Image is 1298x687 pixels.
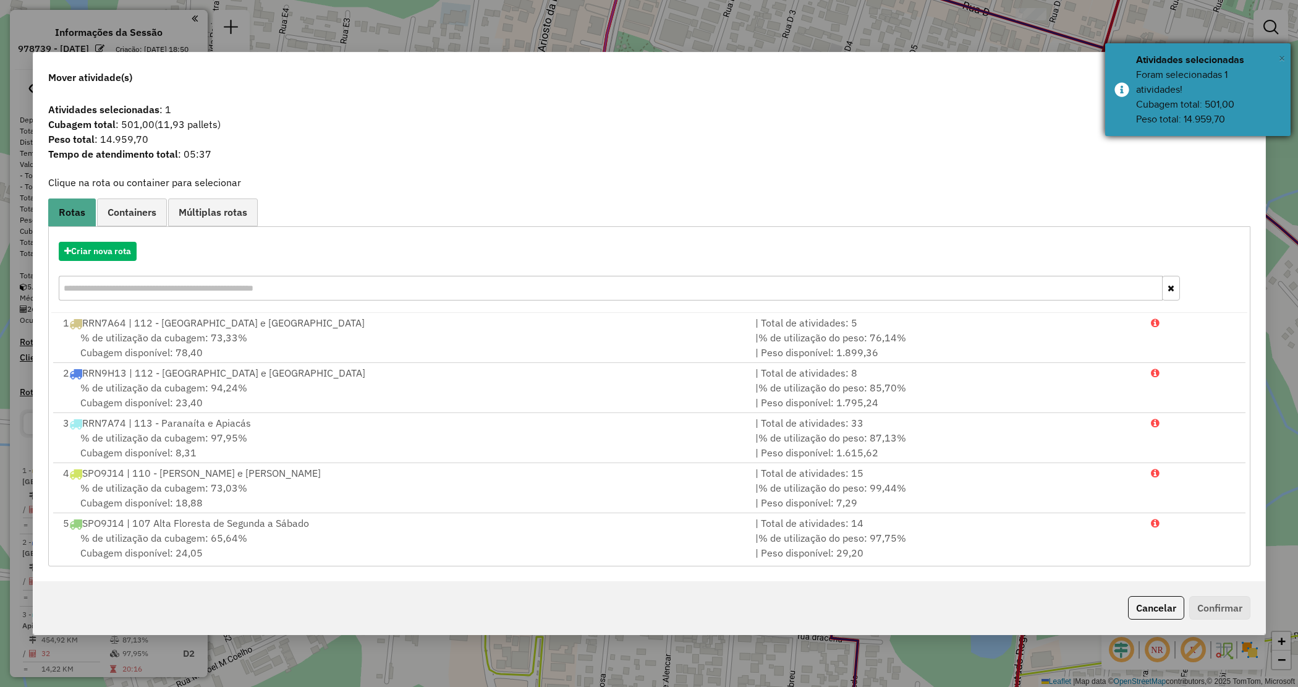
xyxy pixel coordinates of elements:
[108,207,156,217] span: Containers
[748,516,1143,531] div: | Total de atividades: 14
[748,315,1143,330] div: | Total de atividades: 5
[56,531,749,560] div: Cubagem disponível: 24,05
[48,118,116,130] strong: Cubagem total
[56,365,749,380] div: 2 RRN9H13 | 112 - [GEOGRAPHIC_DATA] e [GEOGRAPHIC_DATA]
[56,466,749,480] div: 4 SPO9J14 | 110 - [PERSON_NAME] e [PERSON_NAME]
[748,430,1143,460] div: | | Peso disponível: 1.615,62
[758,482,906,494] span: % de utilização do peso: 99,44%
[1279,49,1285,67] button: Close
[179,207,247,217] span: Múltiplas rotas
[1279,51,1285,65] span: ×
[80,331,247,344] span: % de utilização da cubagem: 73,33%
[59,207,85,217] span: Rotas
[1151,518,1160,528] i: Porcentagens após mover as atividades: Cubagem: 781,36% Peso: 1.248,50%
[748,531,1143,560] div: | | Peso disponível: 29,20
[1151,418,1160,428] i: Porcentagens após mover as atividades: Cubagem: 221,35% Peso: 206,33%
[56,380,749,410] div: Cubagem disponível: 23,40
[48,175,241,190] label: Clique na rota ou container para selecionar
[748,380,1143,410] div: | | Peso disponível: 1.795,24
[48,148,178,160] strong: Tempo de atendimento total
[80,482,247,494] span: % de utilização da cubagem: 73,03%
[41,147,1258,161] span: : 05:37
[758,432,906,444] span: % de utilização do peso: 87,13%
[748,416,1143,430] div: | Total de atividades: 33
[748,365,1143,380] div: | Total de atividades: 8
[59,242,137,261] button: Criar nova rota
[56,315,749,330] div: 1 RRN7A64 | 112 - [GEOGRAPHIC_DATA] e [GEOGRAPHIC_DATA]
[1151,468,1160,478] i: Porcentagens após mover as atividades: Cubagem: 788,74% Peso: 1.250,19%
[748,330,1143,360] div: | | Peso disponível: 1.899,36
[41,117,1258,132] span: : 501,00
[56,416,749,430] div: 3 RRN7A74 | 113 - Paranaíta e Apiacás
[758,382,906,394] span: % de utilização do peso: 85,70%
[1136,67,1281,127] div: Foram selecionadas 1 atividades! Cubagem total: 501,00 Peso total: 14.959,70
[41,132,1258,147] span: : 14.959,70
[56,430,749,460] div: Cubagem disponível: 8,31
[748,466,1143,480] div: | Total de atividades: 15
[56,516,749,531] div: 5 SPO9J14 | 107 Alta Floresta de Segunda a Sábado
[80,382,247,394] span: % de utilização da cubagem: 94,24%
[758,331,906,344] span: % de utilização do peso: 76,14%
[1151,318,1160,328] i: Porcentagens após mover as atividades: Cubagem: 243,74% Peso: 264,07%
[48,70,132,85] span: Mover atividade(s)
[48,133,95,145] strong: Peso total
[1136,53,1281,67] div: Atividades selecionadas
[155,118,221,130] span: (11,93 pallets)
[80,432,247,444] span: % de utilização da cubagem: 97,95%
[1128,596,1184,620] button: Cancelar
[48,103,159,116] strong: Atividades selecionadas
[1151,368,1160,378] i: Porcentagens após mover as atividades: Cubagem: 217,64% Peso: 204,90%
[56,330,749,360] div: Cubagem disponível: 78,40
[748,480,1143,510] div: | | Peso disponível: 7,29
[41,102,1258,117] span: : 1
[80,532,247,544] span: % de utilização da cubagem: 65,64%
[56,480,749,510] div: Cubagem disponível: 18,88
[758,532,906,544] span: % de utilização do peso: 97,75%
